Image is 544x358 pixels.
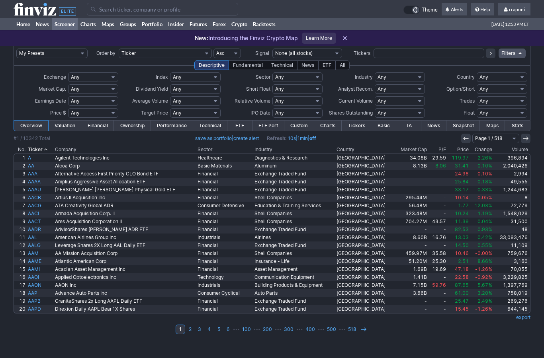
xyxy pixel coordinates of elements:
[27,297,54,305] a: AAPB
[253,170,335,178] a: Exchange Traded Fund
[493,257,530,265] a: 3,160
[196,186,253,194] a: Financial
[395,218,428,226] a: 704.27M
[493,170,530,178] a: 2,994
[52,18,78,30] a: Screener
[54,289,196,297] a: Advance Auto Parts Inc
[48,121,81,131] a: Valuation
[196,257,253,265] a: Financial
[27,289,54,297] a: AAP
[253,297,335,305] a: Exchange Traded Fund
[78,18,99,30] a: Charts
[447,289,470,297] a: 61.00
[342,121,371,131] a: Tickers
[493,273,530,281] a: 3,229,825
[447,178,470,186] a: 25.84
[428,202,447,210] a: -
[395,265,428,273] a: 1.69B
[447,257,470,265] a: 2.51
[447,273,470,281] a: 22.58
[335,170,395,178] a: [GEOGRAPHIC_DATA]
[446,121,480,131] a: Snapshot
[27,257,54,265] a: AAME
[447,162,470,170] a: 31.41
[455,274,469,280] span: 22.58
[297,135,308,141] a: 1min
[229,18,250,30] a: Crypto
[428,233,447,241] a: 16.76
[14,305,27,313] a: 20
[471,3,494,16] a: Help
[27,210,54,218] a: AACI
[165,18,187,30] a: Insider
[14,154,27,162] a: 1
[27,154,54,162] a: A
[99,18,117,30] a: Maps
[335,218,395,226] a: [GEOGRAPHIC_DATA]
[395,170,428,178] a: -
[499,49,526,58] a: Filters
[14,233,27,241] a: 11
[470,289,493,297] a: 3.20%
[421,121,446,131] a: News
[403,6,438,14] a: Theme
[455,226,469,232] span: 82.53
[493,154,530,162] a: 396,894
[428,186,447,194] a: -
[493,265,530,273] a: 70,055
[493,210,530,218] a: 1,548,029
[455,210,469,216] span: 10.24
[227,121,252,131] a: ETF
[114,121,151,131] a: Ownership
[395,249,428,257] a: 459.97M
[395,226,428,233] a: -
[493,241,530,249] a: 11,109
[14,194,27,202] a: 6
[196,202,253,210] a: Consumer Defensive
[428,178,447,186] a: -
[288,135,296,141] a: 10s
[229,60,267,70] div: Fundamental
[477,210,492,216] span: 1.19%
[27,218,54,226] a: AACT
[54,162,196,170] a: Alcoa Corp
[395,289,428,297] a: 3.66B
[27,226,54,233] a: AADR
[475,250,492,256] span: -0.00%
[54,265,196,273] a: Acadian Asset Management Inc
[452,155,469,161] span: 119.97
[428,170,447,178] a: -
[33,18,52,30] a: News
[335,289,395,297] a: [GEOGRAPHIC_DATA]
[447,249,470,257] a: 10.46
[395,210,428,218] a: 323.48M
[335,154,395,162] a: [GEOGRAPHIC_DATA]
[470,162,493,170] a: 0.10%
[470,186,493,194] a: 0.33%
[253,178,335,186] a: Exchange Traded Fund
[196,289,253,297] a: Consumer Cyclical
[14,202,27,210] a: 7
[470,202,493,210] a: 12.03%
[477,242,492,248] span: 0.55%
[318,60,336,70] div: ETF
[447,226,470,233] a: 82.53
[477,218,492,224] span: 0.04%
[493,281,530,289] a: 1,397,769
[253,186,335,194] a: Exchange Traded Fund
[151,121,193,131] a: Performance
[335,226,395,233] a: [GEOGRAPHIC_DATA]
[196,233,253,241] a: Industrials
[470,210,493,218] a: 1.19%
[428,218,447,226] a: 43.57
[480,121,505,131] a: Maps
[233,135,259,141] a: create alert
[196,241,253,249] a: Financial
[395,202,428,210] a: 56.48M
[284,121,314,131] a: Custom
[54,218,196,226] a: Ares Acquisition Corporation II
[447,218,470,226] a: 11.39
[54,281,196,289] a: AAON Inc
[54,210,196,218] a: Armada Acquisition Corp. II
[470,281,493,289] a: 5.67%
